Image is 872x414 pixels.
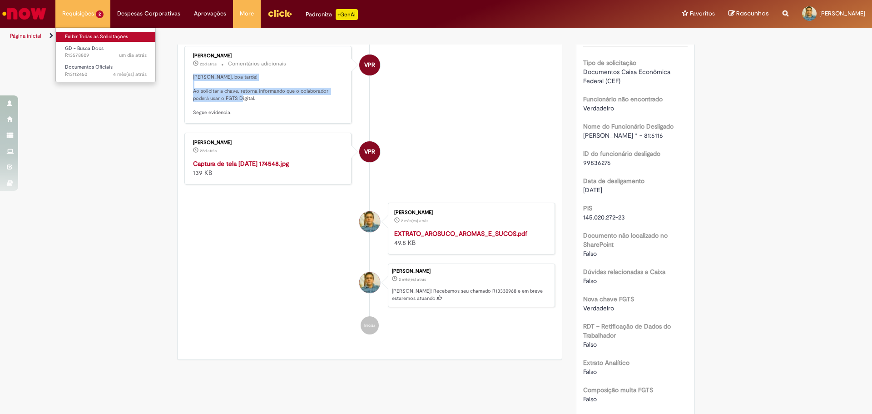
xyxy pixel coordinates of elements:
[399,277,426,282] span: 2 mês(es) atrás
[583,122,674,130] b: Nome do Funcionário Desligado
[583,277,597,285] span: Falso
[583,68,672,85] span: Documentos Caixa Econômica Federal (CEF)
[583,249,597,258] span: Falso
[359,141,380,162] div: Vanessa Paiva Ribeiro
[200,61,217,67] span: 22d atrás
[117,9,180,18] span: Despesas Corporativas
[65,45,104,52] span: GD - Busca Docs
[7,28,575,45] ul: Trilhas de página
[583,295,634,303] b: Nova chave FGTS
[193,74,344,116] p: [PERSON_NAME], boa tarde! Ao solicitar a chave, retorna informando que o colaborador poderá usar ...
[392,269,550,274] div: [PERSON_NAME]
[65,71,147,78] span: R13112450
[583,59,636,67] b: Tipo de solicitação
[583,159,611,167] span: 99836276
[583,359,629,367] b: Extrato Analítico
[394,210,545,215] div: [PERSON_NAME]
[55,27,156,82] ul: Requisições
[583,186,602,194] span: [DATE]
[728,10,769,18] a: Rascunhos
[583,304,614,312] span: Verdadeiro
[583,231,668,249] b: Documento não localizado no SharePoint
[268,6,292,20] img: click_logo_yellow_360x200.png
[184,264,555,307] li: Sergio Pereira De Araujo Filho
[113,71,147,78] time: 30/05/2025 07:57:47
[583,131,663,140] span: [PERSON_NAME] * - 81:6116
[228,60,286,68] small: Comentários adicionais
[56,32,156,42] a: Exibir Todas as Solicitações
[583,95,663,103] b: Funcionário não encontrado
[583,150,660,158] b: ID do funcionário desligado
[583,386,653,394] b: Composição multa FGTS
[583,368,597,376] span: Falso
[583,177,644,185] b: Data de desligamento
[583,340,597,349] span: Falso
[200,61,217,67] time: 09/09/2025 16:47:37
[62,9,94,18] span: Requisições
[583,268,665,276] b: Dúvidas relacionadas a Caixa
[119,52,147,59] time: 29/09/2025 17:15:19
[399,277,426,282] time: 28/07/2025 18:12:53
[359,272,380,293] div: Sergio Pereira De Araujo Filho
[583,322,671,339] b: RDT – Retificação de Dados do Trabalhador
[394,229,527,238] a: EXTRATO_AROSUCO_AROMAS_E_SUCOS.pdf
[583,395,597,403] span: Falso
[392,288,550,302] p: [PERSON_NAME]! Recebemos seu chamado R13330968 e em breve estaremos atuando.
[96,10,104,18] span: 2
[583,204,592,212] b: PIS
[193,53,344,59] div: [PERSON_NAME]
[359,211,380,232] div: Sergio Pereira De Araujo Filho
[65,52,147,59] span: R13578809
[359,55,380,75] div: Vanessa Paiva Ribeiro
[690,9,715,18] span: Favoritos
[364,141,375,163] span: VPR
[1,5,48,23] img: ServiceNow
[119,52,147,59] span: um dia atrás
[240,9,254,18] span: More
[194,9,226,18] span: Aprovações
[193,160,289,168] a: Captura de tela [DATE] 174548.jpg
[583,104,614,112] span: Verdadeiro
[200,148,217,154] span: 22d atrás
[56,62,156,79] a: Aberto R13112450 : Documentos Oficiais
[113,71,147,78] span: 4 mês(es) atrás
[736,9,769,18] span: Rascunhos
[193,140,344,145] div: [PERSON_NAME]
[193,159,344,177] div: 139 KB
[336,9,358,20] p: +GenAi
[306,9,358,20] div: Padroniza
[56,44,156,60] a: Aberto R13578809 : GD - Busca Docs
[364,54,375,76] span: VPR
[394,229,545,247] div: 49.8 KB
[65,64,113,70] span: Documentos Oficiais
[583,213,625,221] span: 145.020.272-23
[401,218,428,224] span: 2 mês(es) atrás
[200,148,217,154] time: 09/09/2025 16:46:27
[819,10,865,17] span: [PERSON_NAME]
[401,218,428,224] time: 28/07/2025 18:12:40
[10,32,41,40] a: Página inicial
